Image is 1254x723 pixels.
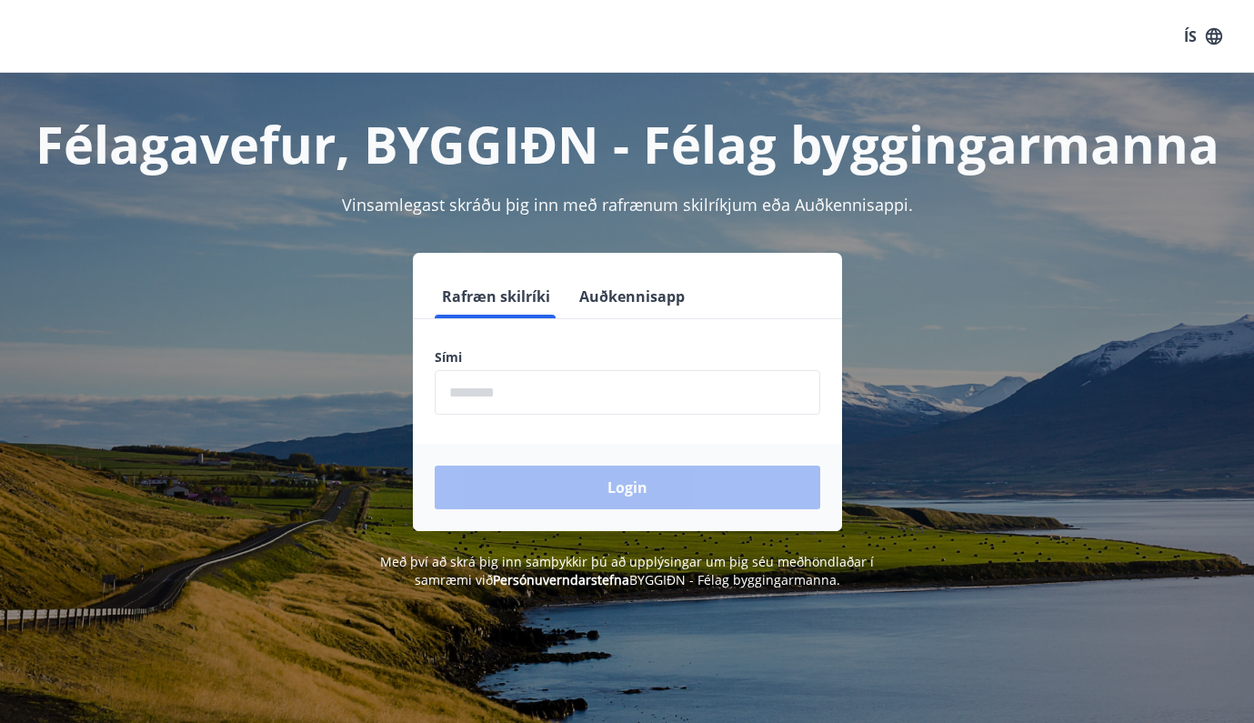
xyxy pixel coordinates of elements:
[22,109,1232,178] h1: Félagavefur, BYGGIÐN - Félag byggingarmanna
[435,348,820,367] label: Sími
[493,571,629,588] a: Persónuverndarstefna
[342,194,913,216] span: Vinsamlegast skráðu þig inn með rafrænum skilríkjum eða Auðkennisappi.
[1174,20,1232,53] button: ÍS
[380,553,874,588] span: Með því að skrá þig inn samþykkir þú að upplýsingar um þig séu meðhöndlaðar í samræmi við BYGGIÐN...
[572,275,692,318] button: Auðkennisapp
[435,275,557,318] button: Rafræn skilríki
